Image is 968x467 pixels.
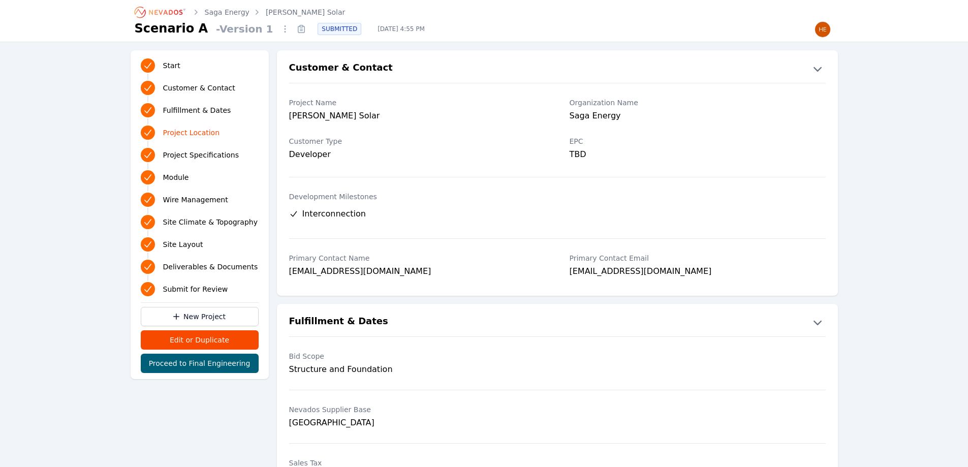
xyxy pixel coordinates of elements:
[289,148,545,161] div: Developer
[163,262,258,272] span: Deliverables & Documents
[570,98,826,108] label: Organization Name
[289,314,388,330] h2: Fulfillment & Dates
[570,148,826,163] div: TBD
[570,253,826,263] label: Primary Contact Email
[163,60,180,71] span: Start
[289,253,545,263] label: Primary Contact Name
[135,4,346,20] nav: Breadcrumb
[570,265,826,279] div: [EMAIL_ADDRESS][DOMAIN_NAME]
[369,25,433,33] span: [DATE] 4:55 PM
[141,354,259,373] button: Proceed to Final Engineering
[163,105,231,115] span: Fulfillment & Dates
[318,23,361,35] div: SUBMITTED
[289,351,545,361] label: Bid Scope
[289,265,545,279] div: [EMAIL_ADDRESS][DOMAIN_NAME]
[163,172,189,182] span: Module
[163,239,203,250] span: Site Layout
[289,110,545,124] div: [PERSON_NAME] Solar
[163,284,228,294] span: Submit for Review
[289,192,826,202] label: Development Milestones
[815,21,831,38] img: Henar Luque
[212,22,277,36] span: - Version 1
[266,7,345,17] a: [PERSON_NAME] Solar
[289,136,545,146] label: Customer Type
[141,307,259,326] a: New Project
[141,56,259,298] nav: Progress
[570,110,826,124] div: Saga Energy
[163,217,258,227] span: Site Climate & Topography
[277,314,838,330] button: Fulfillment & Dates
[289,60,393,77] h2: Customer & Contact
[277,60,838,77] button: Customer & Contact
[163,128,220,138] span: Project Location
[289,417,545,429] div: [GEOGRAPHIC_DATA]
[570,136,826,146] label: EPC
[163,83,235,93] span: Customer & Contact
[163,195,228,205] span: Wire Management
[141,330,259,350] button: Edit or Duplicate
[289,363,545,376] div: Structure and Foundation
[135,20,208,37] h1: Scenario A
[289,404,545,415] label: Nevados Supplier Base
[163,150,239,160] span: Project Specifications
[289,98,545,108] label: Project Name
[302,208,366,220] span: Interconnection
[205,7,249,17] a: Saga Energy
